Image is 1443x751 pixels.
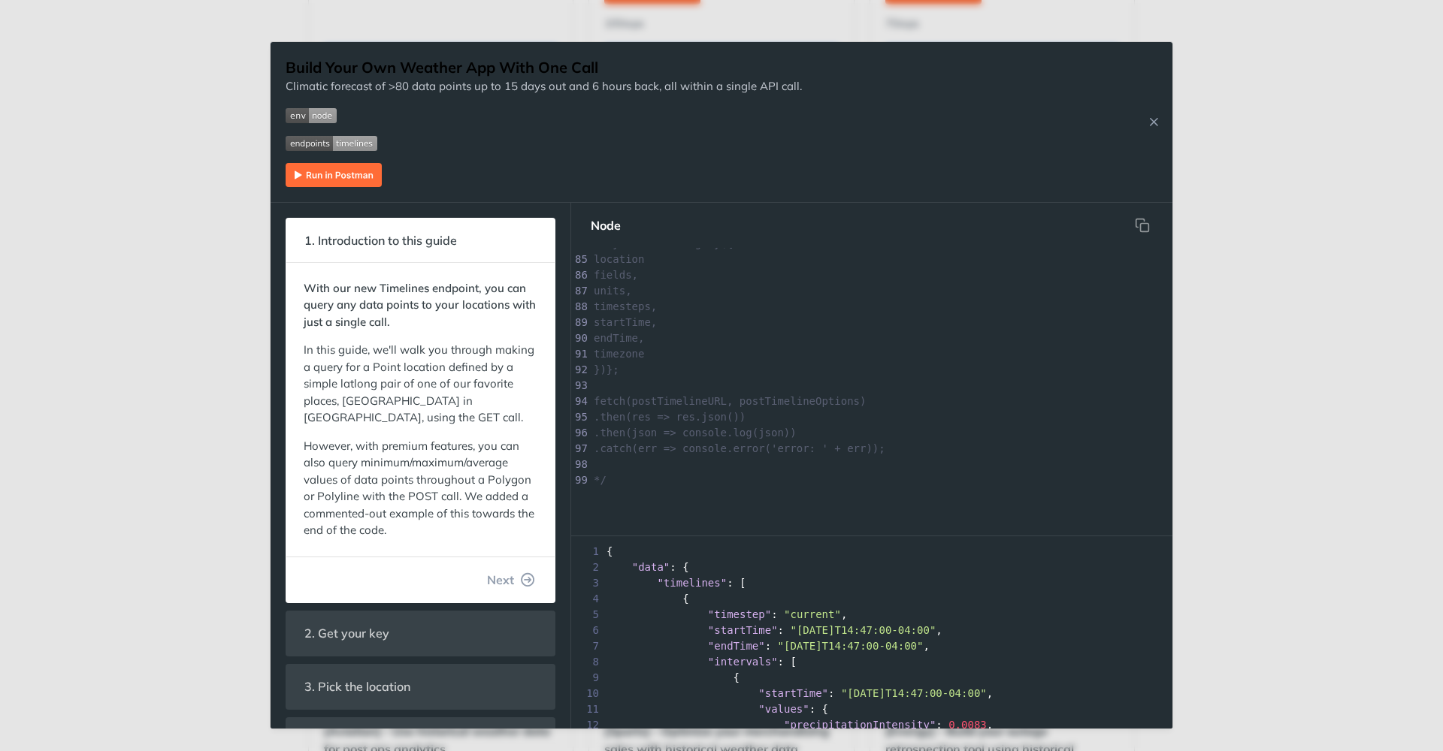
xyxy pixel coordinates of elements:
[841,687,987,699] span: "[DATE]T14:47:00-04:00"
[571,252,586,267] div: 85
[594,316,657,328] span: startTime,
[594,395,866,407] span: fetch(postTimelineURL, postTimelineOptions)
[294,226,467,255] span: 1. Introduction to this guide
[571,717,1172,733] div: : ,
[571,575,604,591] span: 3
[571,686,1172,701] div: : ,
[286,664,555,710] section: 3. Pick the location
[594,253,644,265] span: location
[594,285,632,297] span: units,
[1135,218,1150,233] svg: hidden
[286,107,802,124] span: Expand image
[708,608,771,620] span: "timestep"
[571,654,604,670] span: 8
[571,559,604,575] span: 2
[571,378,586,394] div: 93
[571,717,604,733] span: 12
[594,300,657,312] span: timesteps,
[594,269,638,281] span: fields,
[571,701,604,717] span: 11
[579,210,633,240] button: Node
[571,623,604,638] span: 6
[778,640,924,652] span: "[DATE]T14:47:00-04:00"
[571,686,604,701] span: 10
[571,575,1172,591] div: : [
[594,442,885,454] span: .catch(err => console.error('error: ' + err));
[758,687,828,699] span: "startTime"
[571,425,586,441] div: 96
[571,409,586,425] div: 95
[286,163,382,187] img: Run in Postman
[784,719,936,731] span: "precipitationIntensity"
[571,638,1172,654] div: : ,
[948,719,987,731] span: 0.0083
[571,267,586,283] div: 86
[286,78,802,95] p: Climatic forecast of >80 data points up to 15 days out and 6 hours back, all within a single API ...
[708,624,778,636] span: "startTime"
[571,654,1172,670] div: : [
[708,640,765,652] span: "endTime"
[304,281,536,329] strong: With our new Timelines endpoint, you can query any data points to your locations with just a sing...
[571,638,604,654] span: 7
[657,577,727,589] span: "timelines"
[571,441,586,457] div: 97
[571,591,604,607] span: 4
[475,565,547,595] button: Next
[571,670,604,686] span: 9
[571,299,586,315] div: 88
[571,346,586,362] div: 91
[286,136,377,151] img: endpoint
[571,544,1172,559] div: {
[571,457,586,472] div: 98
[487,571,514,589] span: Next
[571,607,1172,623] div: : ,
[294,619,400,648] span: 2. Get your key
[571,559,1172,575] div: : {
[594,363,619,375] span: })};
[784,608,841,620] span: "current"
[571,330,586,346] div: 90
[594,411,746,423] span: .then(res => res.json())
[571,701,1172,717] div: : {
[571,544,604,559] span: 1
[286,218,555,603] section: 1. Introduction to this guideWith our new Timelines endpoint, you can query any data points to yo...
[571,472,586,488] div: 99
[286,611,555,656] section: 2. Get your key
[708,656,778,668] span: "intervals"
[790,624,936,636] span: "[DATE]T14:47:00-04:00"
[286,108,337,123] img: env
[571,362,586,378] div: 92
[594,237,733,249] span: body: JSON.stringify({
[571,607,604,623] span: 5
[304,438,537,539] p: However, with premium features, you can also query minimum/maximum/average values of data points ...
[594,348,644,360] span: timezone
[286,57,802,78] h1: Build Your Own Weather App With One Call
[1142,114,1165,129] button: Close Recipe
[594,427,797,439] span: .then(json => console.log(json))
[294,672,421,701] span: 3. Pick the location
[571,623,1172,638] div: : ,
[286,166,382,180] a: Expand image
[286,134,802,152] span: Expand image
[571,670,1172,686] div: {
[571,394,586,409] div: 94
[758,703,809,715] span: "values"
[594,332,644,344] span: endTime,
[1127,210,1157,240] button: Copy
[304,342,537,427] p: In this guide, we'll walk you through making a query for a Point location defined by a simple lat...
[632,561,670,573] span: "data"
[571,283,586,299] div: 87
[571,315,586,330] div: 89
[571,591,1172,607] div: {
